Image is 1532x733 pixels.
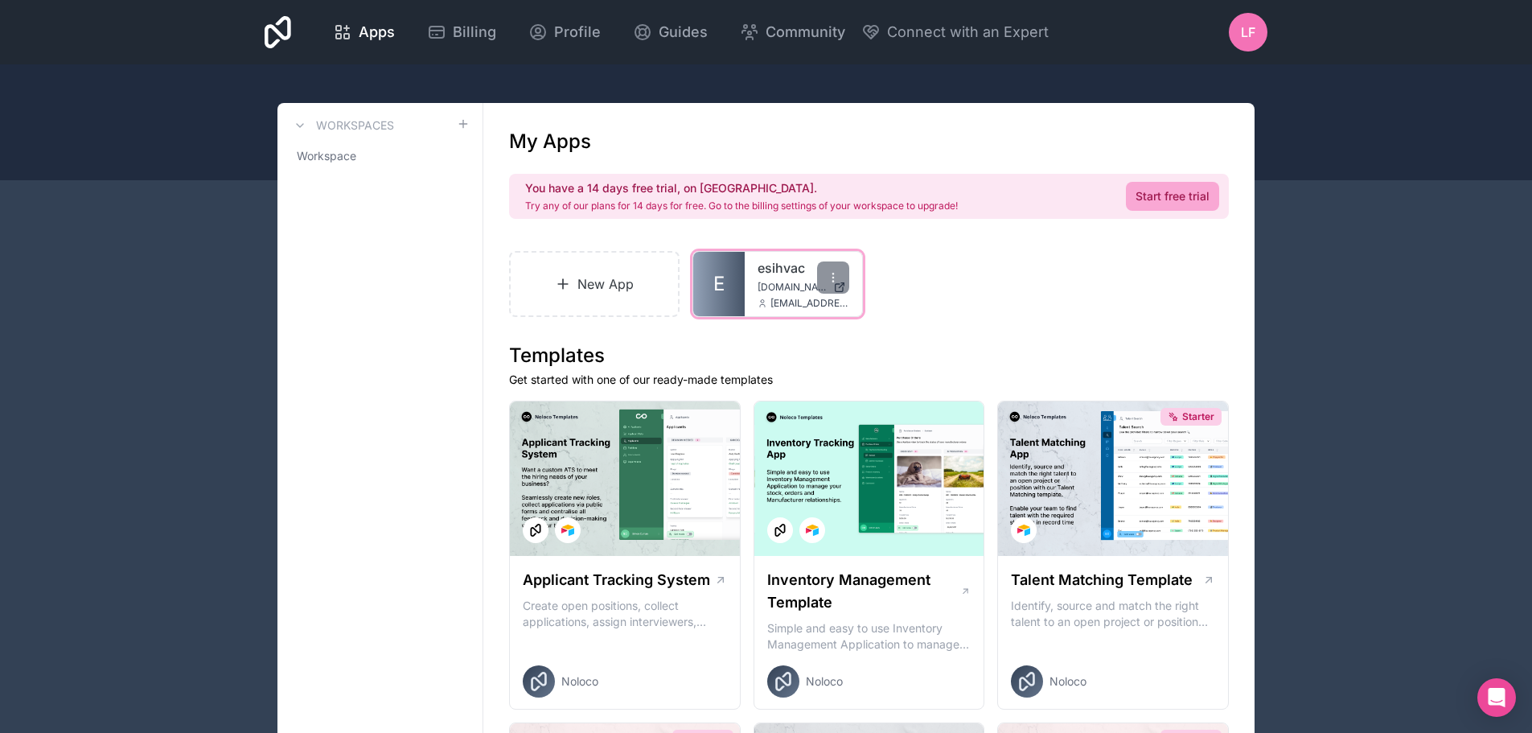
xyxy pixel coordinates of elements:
[1011,569,1193,591] h1: Talent Matching Template
[509,129,591,154] h1: My Apps
[806,673,843,690] span: Noloco
[523,598,727,630] p: Create open positions, collect applications, assign interviewers, centralise candidate feedback a...
[1241,23,1255,42] span: LF
[1049,673,1086,690] span: Noloco
[509,372,1229,388] p: Get started with one of our ready-made templates
[767,620,971,653] p: Simple and easy to use Inventory Management Application to manage your stock, orders and Manufact...
[758,281,849,294] a: [DOMAIN_NAME]
[1477,678,1516,717] div: Open Intercom Messenger
[509,343,1229,369] h1: Templates
[290,142,470,171] a: Workspace
[554,21,601,43] span: Profile
[1017,524,1030,537] img: Airtable Logo
[806,524,819,537] img: Airtable Logo
[861,21,1049,43] button: Connect with an Expert
[525,200,958,212] p: Try any of our plans for 14 days for free. Go to the billing settings of your workspace to upgrade!
[509,251,680,317] a: New App
[320,14,408,50] a: Apps
[523,569,710,591] h1: Applicant Tracking System
[659,21,708,43] span: Guides
[525,180,958,196] h2: You have a 14 days free trial, on [GEOGRAPHIC_DATA].
[887,21,1049,43] span: Connect with an Expert
[359,21,395,43] span: Apps
[290,116,394,135] a: Workspaces
[1011,598,1215,630] p: Identify, source and match the right talent to an open project or position with our Talent Matchi...
[770,297,849,310] span: [EMAIL_ADDRESS][DOMAIN_NAME]
[561,673,598,690] span: Noloco
[758,258,849,278] a: esihvac
[453,21,496,43] span: Billing
[620,14,721,50] a: Guides
[693,252,745,316] a: E
[1126,182,1219,211] a: Start free trial
[515,14,614,50] a: Profile
[766,21,845,43] span: Community
[561,524,574,537] img: Airtable Logo
[758,281,827,294] span: [DOMAIN_NAME]
[297,148,356,164] span: Workspace
[713,271,725,297] span: E
[1182,410,1214,423] span: Starter
[316,117,394,134] h3: Workspaces
[414,14,509,50] a: Billing
[727,14,858,50] a: Community
[767,569,960,614] h1: Inventory Management Template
